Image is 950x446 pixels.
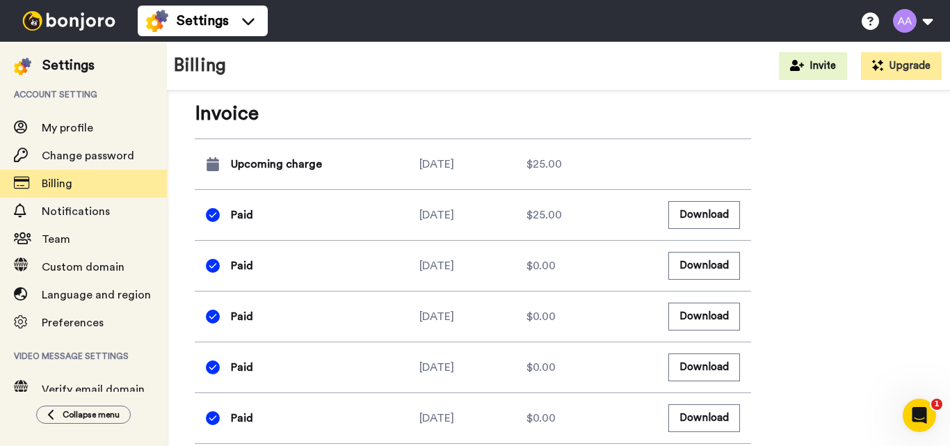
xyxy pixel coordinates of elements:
span: $0.00 [526,410,556,427]
span: Team [42,234,70,245]
img: bj-logo-header-white.svg [17,11,121,31]
button: Download [668,404,740,431]
button: Upgrade [861,52,942,80]
div: Settings [42,56,95,75]
div: [DATE] [419,359,526,376]
div: [DATE] [419,257,526,274]
button: Download [668,353,740,381]
div: [DATE] [419,308,526,325]
span: Notifications [42,206,110,217]
span: Settings [177,11,229,31]
button: Collapse menu [36,406,131,424]
button: Download [668,201,740,228]
span: $0.00 [526,257,556,274]
div: [DATE] [419,207,526,223]
span: $0.00 [526,359,556,376]
span: Paid [231,308,253,325]
span: Paid [231,359,253,376]
span: Change password [42,150,134,161]
div: [DATE] [419,156,526,173]
iframe: Intercom live chat [903,399,936,432]
span: Billing [42,178,72,189]
img: settings-colored.svg [146,10,168,32]
div: [DATE] [419,410,526,427]
span: $25.00 [526,207,562,223]
button: Download [668,303,740,330]
span: Paid [231,410,253,427]
span: 1 [931,399,942,410]
h1: Billing [174,56,226,76]
img: settings-colored.svg [14,58,31,75]
button: Download [668,252,740,279]
span: Upcoming charge [231,156,322,173]
span: Language and region [42,289,151,301]
span: Paid [231,207,253,223]
span: Paid [231,257,253,274]
span: $0.00 [526,308,556,325]
div: $25.00 [526,156,634,173]
span: Collapse menu [63,409,120,420]
span: Preferences [42,317,104,328]
span: Verify email domain [42,384,145,395]
span: My profile [42,122,93,134]
span: Custom domain [42,262,124,273]
span: Invoice [195,99,751,127]
button: Invite [779,52,847,80]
